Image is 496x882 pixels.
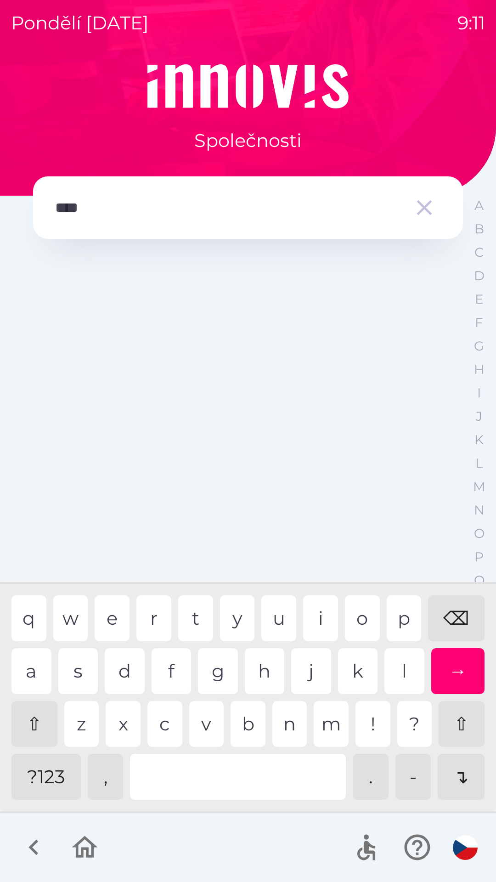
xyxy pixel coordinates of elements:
button: H [468,358,490,381]
button: L [468,452,490,475]
p: Společnosti [194,127,302,154]
p: H [474,362,485,378]
p: M [473,479,485,495]
p: P [474,549,484,565]
p: J [476,408,482,424]
p: C [474,244,484,260]
button: P [468,545,490,569]
p: D [474,268,485,284]
p: F [475,315,483,331]
p: B [474,221,484,237]
p: A [474,198,484,214]
img: Logo [33,64,463,108]
button: E [468,288,490,311]
button: C [468,241,490,264]
button: I [468,381,490,405]
p: L [475,455,483,471]
p: E [475,291,484,307]
p: G [474,338,484,354]
button: K [468,428,490,452]
p: K [474,432,484,448]
button: N [468,498,490,522]
p: 9:11 [457,9,485,37]
button: J [468,405,490,428]
button: Q [468,569,490,592]
button: B [468,217,490,241]
p: Q [474,572,485,588]
button: O [468,522,490,545]
p: pondělí [DATE] [11,9,149,37]
button: F [468,311,490,334]
img: cs flag [453,835,478,860]
button: G [468,334,490,358]
p: N [474,502,485,518]
button: A [468,194,490,217]
p: I [477,385,481,401]
button: M [468,475,490,498]
p: O [474,526,485,542]
button: D [468,264,490,288]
